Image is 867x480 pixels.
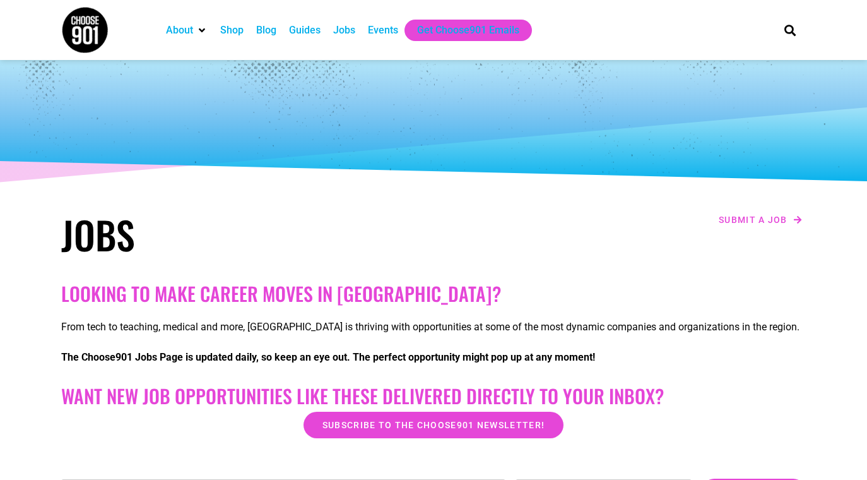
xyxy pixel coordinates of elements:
[160,20,763,41] nav: Main nav
[220,23,244,38] a: Shop
[61,282,806,305] h2: Looking to make career moves in [GEOGRAPHIC_DATA]?
[417,23,519,38] a: Get Choose901 Emails
[322,421,545,429] span: Subscribe to the Choose901 newsletter!
[780,20,801,40] div: Search
[719,215,787,224] span: Submit a job
[160,20,214,41] div: About
[256,23,276,38] a: Blog
[61,385,806,407] h2: Want New Job Opportunities like these Delivered Directly to your Inbox?
[715,212,806,228] a: Submit a job
[289,23,321,38] a: Guides
[304,412,563,438] a: Subscribe to the Choose901 newsletter!
[368,23,398,38] a: Events
[61,351,595,363] strong: The Choose901 Jobs Page is updated daily, so keep an eye out. The perfect opportunity might pop u...
[333,23,355,38] a: Jobs
[61,212,427,257] h1: Jobs
[166,23,193,38] a: About
[61,320,806,335] p: From tech to teaching, medical and more, [GEOGRAPHIC_DATA] is thriving with opportunities at some...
